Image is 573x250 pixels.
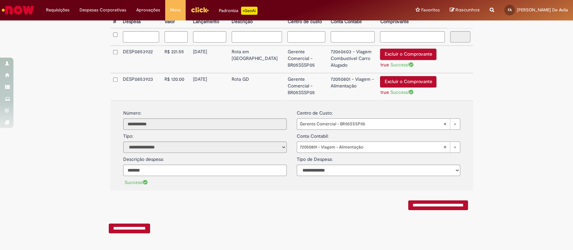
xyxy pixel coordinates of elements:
[229,46,285,73] td: Rota em [GEOGRAPHIC_DATA]
[123,130,133,140] label: Tipo:
[390,62,413,68] span: Success!
[377,73,447,100] td: Excluir o Comprovante true Success!
[450,7,480,13] a: Rascunhos
[328,73,377,100] td: 72050801 - Viagem - Alimentação
[80,7,126,13] span: Despesas Corporativas
[285,46,328,73] td: Gerente Comercial - BR05SSSP05
[380,89,389,95] a: true
[440,119,450,129] abbr: Limpar campo centro_de_custo
[297,118,460,130] a: Gerente Comercial - BR05SSSP05Limpar campo centro_de_custo
[380,76,436,87] button: Excluir o Comprovante
[297,107,333,117] label: Centro de Custo:
[123,110,141,117] label: Número:
[120,73,162,100] td: DESP0853923
[190,73,229,100] td: [DATE]
[297,130,329,140] label: Conta Contabil:
[123,156,164,163] label: Descrição despesa:
[136,7,160,13] span: Aprovações
[120,46,162,73] td: DESP0853922
[380,62,389,68] a: true
[285,73,328,100] td: Gerente Comercial - BR05SSSP05
[191,5,209,15] img: click_logo_yellow_360x200.png
[456,7,480,13] span: Rascunhos
[46,7,69,13] span: Requisições
[328,46,377,73] td: 72060603 - Viagem Combustível Carro Alugado
[297,141,460,153] a: 72050801 - Viagem - AlimentaçãoLimpar campo conta_contabil
[229,73,285,100] td: Rota GD
[297,153,333,163] label: Tipo de Despesa:
[440,142,450,152] abbr: Limpar campo conta_contabil
[508,8,512,12] span: FA
[190,46,229,73] td: [DATE]
[241,7,257,15] p: +GenAi
[162,73,190,100] td: R$ 120.00
[1,3,35,17] img: ServiceNow
[162,46,190,73] td: R$ 221.55
[300,119,443,129] span: Gerente Comercial - BR05SSSP05
[300,142,443,152] span: 72050801 - Viagem - Alimentação
[377,46,447,73] td: Excluir o Comprovante true Success!
[390,89,413,95] span: Success!
[170,7,181,13] span: More
[380,49,436,60] button: Excluir o Comprovante
[421,7,440,13] span: Favoritos
[517,7,568,13] span: [PERSON_NAME] De Avila
[219,7,257,15] div: Padroniza
[125,179,148,185] span: Success!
